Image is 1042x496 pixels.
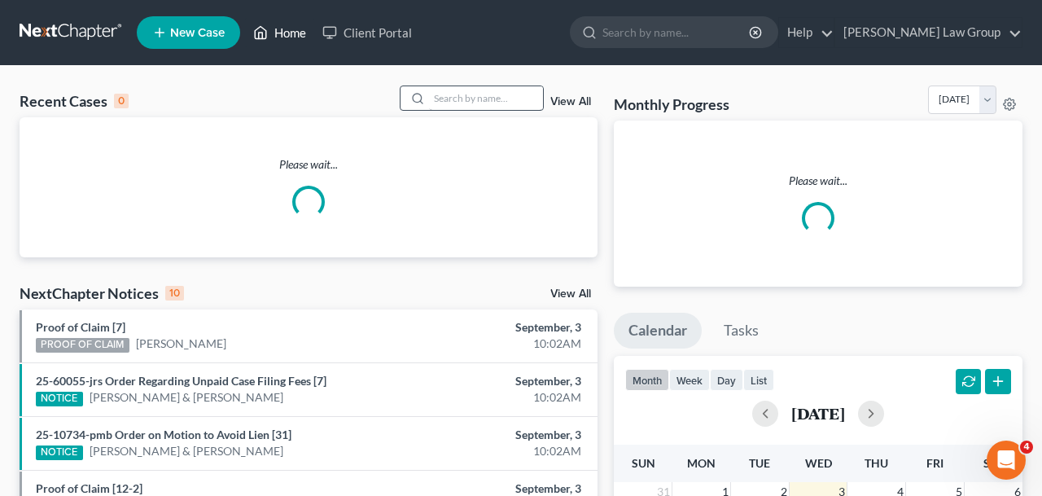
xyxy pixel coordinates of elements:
div: September, 3 [410,373,581,389]
span: Mon [687,456,716,470]
a: [PERSON_NAME] & [PERSON_NAME] [90,389,283,406]
h3: Monthly Progress [614,94,729,114]
span: Sat [983,456,1004,470]
a: [PERSON_NAME] Law Group [835,18,1022,47]
a: Proof of Claim [7] [36,320,125,334]
span: Fri [926,456,943,470]
p: Please wait... [20,156,598,173]
span: Sun [632,456,655,470]
a: [PERSON_NAME] [136,336,226,352]
div: 10 [165,286,184,301]
a: Help [779,18,834,47]
iframe: Intercom live chat [987,441,1026,480]
div: NOTICE [36,392,83,406]
a: Proof of Claim [12-2] [36,481,142,495]
span: Wed [805,456,832,470]
div: 10:02AM [410,389,581,406]
input: Search by name... [429,86,543,110]
div: NOTICE [36,446,83,460]
div: Recent Cases [20,91,129,111]
a: View All [550,288,591,300]
a: View All [550,96,591,108]
a: [PERSON_NAME] & [PERSON_NAME] [90,443,283,459]
a: Tasks [709,313,773,349]
p: Please wait... [627,173,1009,189]
div: September, 3 [410,427,581,443]
span: Tue [749,456,770,470]
a: 25-10734-pmb Order on Motion to Avoid Lien [31] [36,428,291,441]
a: Home [245,18,314,47]
a: Client Portal [314,18,420,47]
div: NextChapter Notices [20,283,184,303]
span: Thu [865,456,888,470]
h2: [DATE] [791,405,845,422]
button: list [743,369,774,391]
button: day [710,369,743,391]
a: 25-60055-jrs Order Regarding Unpaid Case Filing Fees [7] [36,374,326,388]
div: 0 [114,94,129,108]
button: week [669,369,710,391]
span: New Case [170,27,225,39]
div: September, 3 [410,319,581,336]
a: Calendar [614,313,702,349]
input: Search by name... [602,17,751,47]
div: 10:02AM [410,336,581,352]
span: 4 [1020,441,1033,454]
div: 10:02AM [410,443,581,459]
div: PROOF OF CLAIM [36,338,129,353]
button: month [625,369,669,391]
